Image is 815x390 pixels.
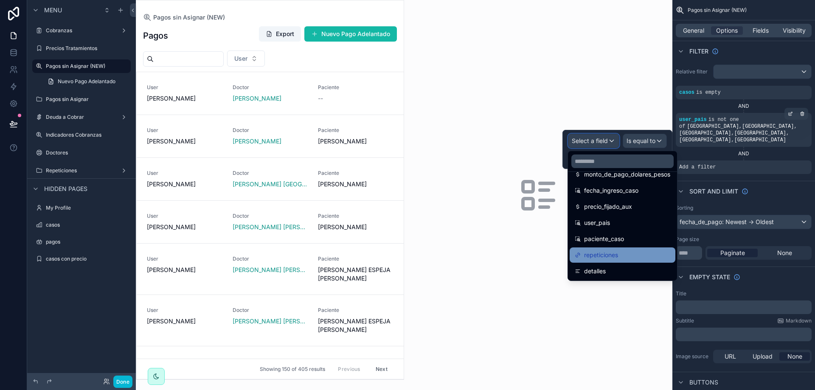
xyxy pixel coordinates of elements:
[32,42,131,55] a: Precios Tratamientos
[676,205,693,211] label: Sorting
[679,123,797,143] span: [GEOGRAPHIC_DATA] [GEOGRAPHIC_DATA] [GEOGRAPHIC_DATA] [GEOGRAPHIC_DATA] [GEOGRAPHIC_DATA] [GEOGRA...
[679,117,739,129] span: is not one of
[786,130,789,136] span: ,
[786,317,812,324] span: Markdown
[679,164,716,171] span: Add a filter
[113,376,132,388] button: Done
[584,169,670,180] span: monto_de_pago_dolares_pesos
[46,167,117,174] label: Repeticiones
[676,317,694,324] label: Subtitle
[679,90,694,95] span: casos
[783,26,806,35] span: Visibility
[676,215,811,229] div: fecha_de_pago: Newest -> Oldest
[731,130,734,136] span: ,
[46,27,117,34] label: Cobranzas
[370,362,393,376] button: Next
[32,218,131,232] a: casos
[584,266,606,276] span: detalles
[46,255,129,262] label: casos con precio
[683,26,704,35] span: General
[44,6,62,14] span: Menu
[689,273,730,281] span: Empty state
[787,352,802,361] span: None
[32,164,131,177] a: Repeticiones
[777,317,812,324] a: Markdown
[716,26,738,35] span: Options
[46,222,129,228] label: casos
[676,103,812,109] div: AND
[584,218,610,228] span: user_pais
[676,215,812,229] button: fecha_de_pago: Newest -> Oldest
[753,352,773,361] span: Upload
[32,93,131,106] a: Pagos sin Asignar
[46,45,129,52] label: Precios Tratamientos
[676,328,812,341] div: scrollable content
[739,123,742,129] span: ,
[731,137,734,143] span: ,
[46,63,126,70] label: Pagos sin Asignar (NEW)
[753,26,769,35] span: Fields
[46,205,129,211] label: My Profile
[32,110,131,124] a: Deuda a Cobrar
[689,47,708,56] span: Filter
[32,59,131,73] a: Pagos sin Asignar (NEW)
[584,202,632,212] span: precio_fijado_aux
[688,7,747,14] span: Pagos sin Asignar (NEW)
[794,123,797,129] span: ,
[42,75,131,88] a: Nuevo Pago Adelantado
[46,114,117,121] label: Deuda a Cobrar
[32,235,131,249] a: pagos
[676,300,812,314] div: scrollable content
[32,252,131,266] a: casos con precio
[584,250,618,260] span: repeticiones
[725,352,736,361] span: URL
[679,117,707,123] span: user_pais
[46,132,129,138] label: Indicadores Cobranzas
[777,249,792,257] span: None
[32,201,131,215] a: My Profile
[46,238,129,245] label: pagos
[689,187,738,196] span: Sort And Limit
[46,96,129,103] label: Pagos sin Asignar
[676,68,710,75] label: Relative filter
[676,290,686,297] label: Title
[46,149,129,156] label: Doctores
[32,128,131,142] a: Indicadores Cobranzas
[676,353,710,360] label: Image source
[584,234,624,244] span: paciente_caso
[32,24,131,37] a: Cobranzas
[696,90,721,95] span: is empty
[676,236,699,243] label: Page size
[44,185,87,193] span: Hidden pages
[58,78,115,85] span: Nuevo Pago Adelantado
[32,146,131,160] a: Doctores
[584,185,638,196] span: fecha_ingreso_caso
[260,366,325,373] span: Showing 150 of 405 results
[676,150,812,157] div: AND
[720,249,745,257] span: Paginate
